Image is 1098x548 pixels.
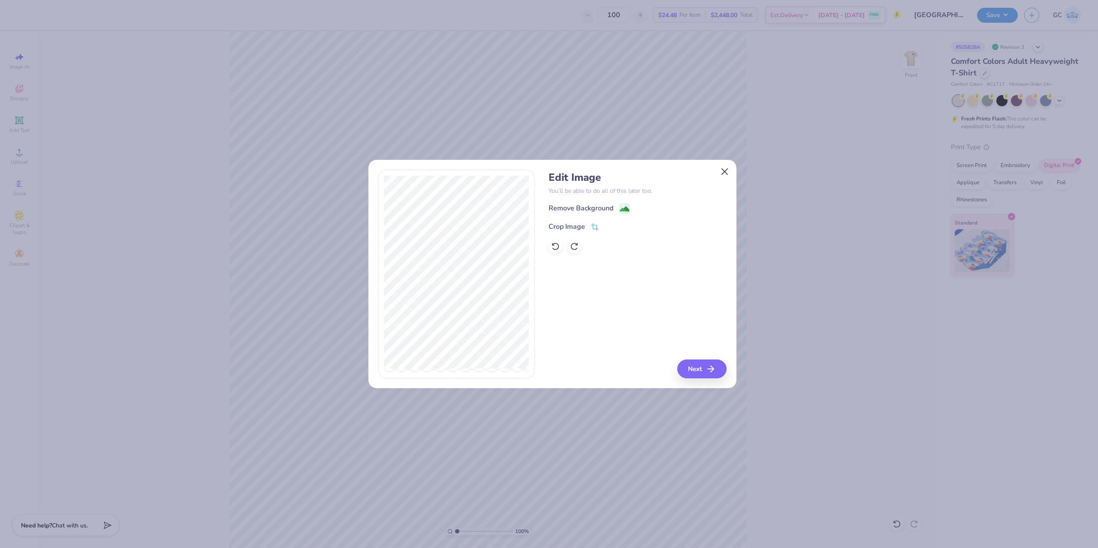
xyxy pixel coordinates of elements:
div: Crop Image [549,222,585,232]
h4: Edit Image [549,171,727,184]
button: Next [677,359,727,378]
p: You’ll be able to do all of this later too. [549,186,727,195]
button: Close [716,164,733,180]
div: Remove Background [549,203,613,213]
